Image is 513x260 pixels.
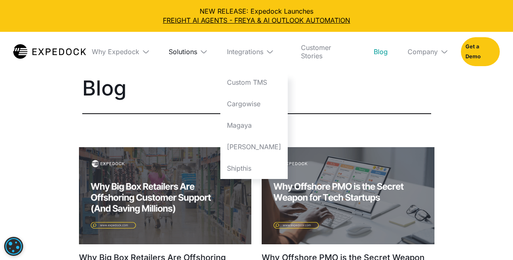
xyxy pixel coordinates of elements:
a: Get a Demo [461,37,500,66]
a: Blog [367,32,394,72]
div: Solutions [162,32,214,72]
div: Chat-widget [472,220,513,260]
div: Why Expedock [92,48,139,56]
a: FREIGHT AI AGENTS - FREYA & AI OUTLOOK AUTOMATION [7,16,506,25]
div: Solutions [169,48,197,56]
a: Shipthis [220,157,288,179]
div: Why Expedock [85,32,155,72]
iframe: Chat Widget [472,220,513,260]
div: Company [408,48,438,56]
h1: Blog [82,78,431,98]
div: NEW RELEASE: Expedock Launches [7,7,506,25]
a: Cargowise [220,93,288,114]
nav: Integrations [220,72,288,179]
a: Magaya [220,114,288,136]
a: [PERSON_NAME] [220,136,288,157]
div: Company [401,32,454,72]
a: Customer Stories [294,32,360,72]
a: Custom TMS [220,72,288,93]
div: Integrations [227,48,263,56]
div: Integrations [220,32,288,72]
